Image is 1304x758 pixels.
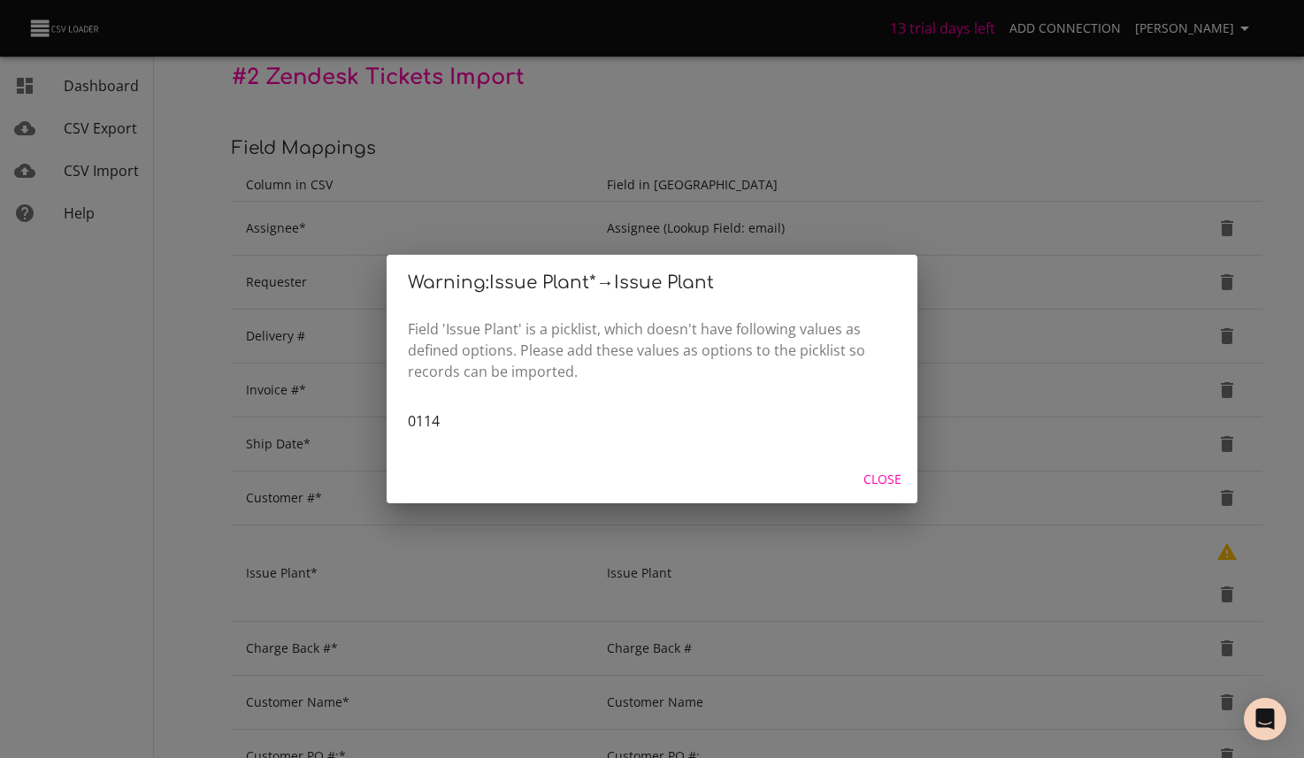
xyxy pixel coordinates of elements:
[408,269,896,297] h2: Warning: Issue Plant* → Issue Plant
[408,318,896,382] p: Field 'Issue Plant' is a picklist, which doesn't have following values as defined options. Please...
[1244,698,1286,740] div: Open Intercom Messenger
[861,469,903,491] span: Close
[854,463,910,496] button: Close
[408,411,440,431] span: 0114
